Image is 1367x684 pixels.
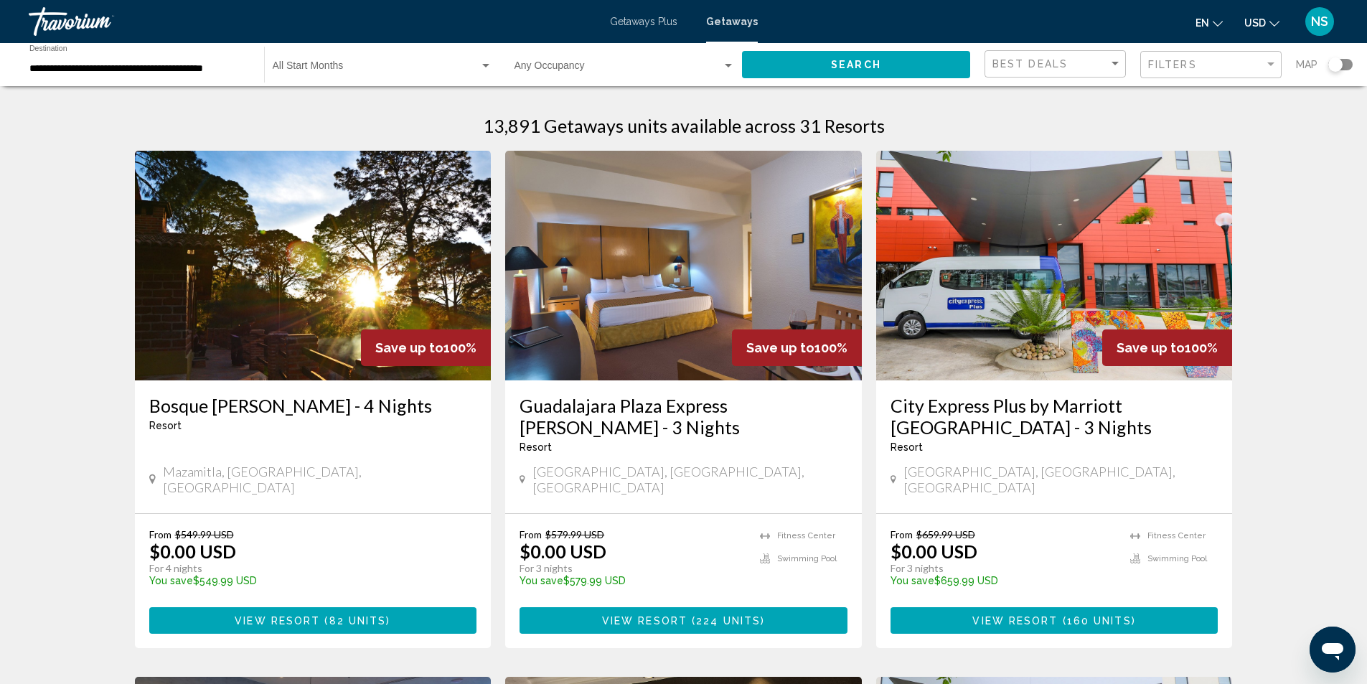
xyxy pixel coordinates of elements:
[149,528,172,540] span: From
[903,464,1218,495] span: [GEOGRAPHIC_DATA], [GEOGRAPHIC_DATA], [GEOGRAPHIC_DATA]
[520,395,847,438] a: Guadalajara Plaza Express [PERSON_NAME] - 3 Nights
[916,528,975,540] span: $659.99 USD
[135,151,492,380] img: 5477E01X.jpg
[520,562,746,575] p: For 3 nights
[520,441,552,453] span: Resort
[1147,554,1207,563] span: Swimming Pool
[149,562,463,575] p: For 4 nights
[742,51,970,78] button: Search
[777,531,835,540] span: Fitness Center
[29,7,596,36] a: Travorium
[706,16,758,27] a: Getaways
[992,58,1122,70] mat-select: Sort by
[235,615,320,627] span: View Resort
[1117,340,1185,355] span: Save up to
[1102,329,1232,366] div: 100%
[831,60,881,71] span: Search
[891,575,934,586] span: You save
[149,395,477,416] a: Bosque [PERSON_NAME] - 4 Nights
[1195,17,1209,29] span: en
[891,540,977,562] p: $0.00 USD
[532,464,847,495] span: [GEOGRAPHIC_DATA], [GEOGRAPHIC_DATA], [GEOGRAPHIC_DATA]
[891,575,1117,586] p: $659.99 USD
[992,58,1068,70] span: Best Deals
[891,562,1117,575] p: For 3 nights
[602,615,687,627] span: View Resort
[175,528,234,540] span: $549.99 USD
[777,554,837,563] span: Swimming Pool
[610,16,677,27] a: Getaways Plus
[520,528,542,540] span: From
[972,615,1058,627] span: View Resort
[891,607,1218,634] button: View Resort(160 units)
[149,420,182,431] span: Resort
[1310,627,1356,673] iframe: Button to launch messaging window
[483,115,885,136] h1: 13,891 Getaways units available across 31 Resorts
[1311,14,1328,29] span: NS
[1058,615,1136,627] span: ( )
[1067,615,1132,627] span: 160 units
[891,528,913,540] span: From
[545,528,604,540] span: $579.99 USD
[1140,50,1282,80] button: Filter
[891,395,1218,438] a: City Express Plus by Marriott [GEOGRAPHIC_DATA] - 3 Nights
[520,540,606,562] p: $0.00 USD
[375,340,443,355] span: Save up to
[320,615,390,627] span: ( )
[1244,12,1279,33] button: Change currency
[732,329,862,366] div: 100%
[520,575,563,586] span: You save
[687,615,765,627] span: ( )
[505,151,862,380] img: RB75I01X.jpg
[520,607,847,634] button: View Resort(224 units)
[746,340,814,355] span: Save up to
[1296,55,1317,75] span: Map
[1148,59,1197,70] span: Filters
[1244,17,1266,29] span: USD
[163,464,476,495] span: Mazamitla, [GEOGRAPHIC_DATA], [GEOGRAPHIC_DATA]
[149,575,463,586] p: $549.99 USD
[149,540,236,562] p: $0.00 USD
[149,607,477,634] button: View Resort(82 units)
[1301,6,1338,37] button: User Menu
[1195,12,1223,33] button: Change language
[891,441,923,453] span: Resort
[361,329,491,366] div: 100%
[149,575,193,586] span: You save
[696,615,761,627] span: 224 units
[1147,531,1206,540] span: Fitness Center
[876,151,1233,380] img: DX63E01X.jpg
[520,575,746,586] p: $579.99 USD
[329,615,387,627] span: 82 units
